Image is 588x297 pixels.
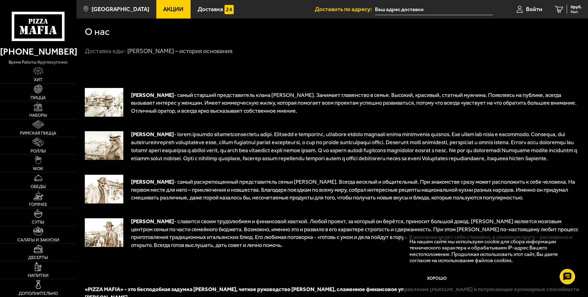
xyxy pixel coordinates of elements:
h1: О нас [85,27,110,37]
span: Акции [163,6,183,12]
span: Пицца [31,96,46,100]
span: Хит [34,78,43,82]
span: [GEOGRAPHIC_DATA] [92,6,149,12]
span: Войти [526,6,542,12]
span: Десерты [28,256,48,260]
span: Наборы [29,113,47,118]
img: 1024x1024 [85,218,123,247]
span: Римская пицца [20,131,56,136]
img: 1024x1024 [85,131,123,160]
span: Обеды [31,185,46,189]
img: 15daf4d41897b9f0e9f617042186c801.svg [224,5,234,14]
span: [PERSON_NAME] [131,218,174,225]
span: Напитки [28,274,48,278]
span: Доставка [198,6,223,12]
span: Горячее [29,203,47,207]
img: 1024x1024 [85,88,123,117]
span: [PERSON_NAME] [131,178,174,185]
span: Доставить по адресу: [315,6,375,12]
span: Дополнительно [19,291,58,296]
span: - славится своим трудолюбием и финансовой хваткой. Любой проект, за который он берётся, приносит ... [131,218,578,249]
p: На нашем сайте мы используем cookie для сбора информации технического характера и обрабатываем IP... [409,238,570,264]
img: 1024x1024 [85,175,123,203]
span: - lorem ipsumdo sitametconsectetu adipi. Elitsedd e temporinc, utlabore etdolo magnaali enima min... [131,131,577,161]
div: [PERSON_NAME] – история основания [127,47,232,55]
input: Ваш адрес доставки [375,4,492,15]
button: Хорошо [409,270,465,288]
span: Салаты и закуски [17,238,59,242]
span: [PERSON_NAME] [131,131,174,138]
a: Доставка еды- [85,47,126,55]
span: Супы [32,220,44,224]
span: [PERSON_NAME] [131,92,174,98]
span: 0 шт. [571,10,582,14]
span: - самый раскрепощенный представитель семьи [PERSON_NAME]. Всегда веселый и общительный. При знако... [131,178,575,201]
span: Роллы [31,149,46,153]
span: 0 руб. [571,5,582,9]
span: WOK [33,167,43,171]
span: - самый старший представитель клана [PERSON_NAME]. Занимает главенство в семье. Высокий, красивый... [131,92,577,114]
